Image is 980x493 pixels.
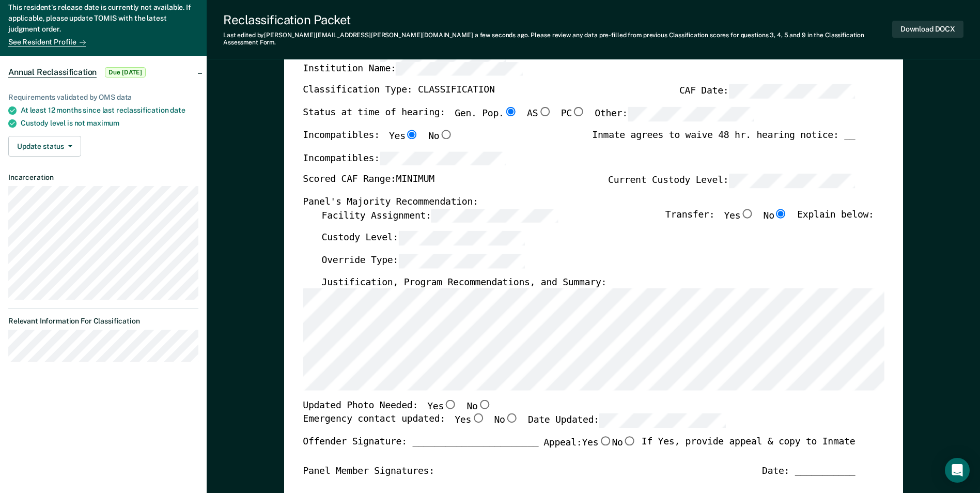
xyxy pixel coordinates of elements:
[582,436,612,449] label: Yes
[679,84,855,99] label: CAF Date:
[303,84,494,99] label: Classification Type: CLASSIFICATION
[592,129,855,151] div: Inmate agrees to waive 48 hr. hearing notice: __
[543,436,636,457] label: Appeal:
[945,458,970,483] div: Open Intercom Messenger
[405,129,418,138] input: Yes
[612,436,636,449] label: No
[623,436,636,445] input: No
[303,174,434,188] label: Scored CAF Range: MINIMUM
[431,208,557,223] input: Facility Assignment:
[471,413,485,422] input: Yes
[595,107,754,121] label: Other:
[475,32,528,39] span: a few seconds ago
[439,129,453,138] input: No
[398,231,525,245] input: Custody Level:
[466,400,491,413] label: No
[303,107,754,130] div: Status at time of hearing:
[303,413,726,436] div: Emergency contact updated:
[598,436,612,445] input: Yes
[608,174,855,188] label: Current Custody Level:
[572,107,585,116] input: PC
[444,400,457,409] input: Yes
[8,67,97,78] span: Annual Reclassification
[628,107,754,121] input: Other:
[538,107,551,116] input: AS
[303,436,855,466] div: Offender Signature: _______________________ If Yes, provide appeal & copy to Inmate
[389,129,419,143] label: Yes
[892,21,963,38] button: Download DOCX
[740,208,754,218] input: Yes
[455,107,518,121] label: Gen. Pop.
[105,67,146,78] span: Due [DATE]
[8,93,198,102] div: Requirements validated by OMS data
[763,208,787,223] label: No
[599,413,726,427] input: Date Updated:
[504,107,517,116] input: Gen. Pop.
[728,174,855,188] input: Current Custody Level:
[427,400,457,413] label: Yes
[8,136,81,157] button: Update status
[8,317,198,326] dt: Relevant Information For Classification
[728,84,855,99] input: CAF Date:
[321,208,557,223] label: Facility Assignment:
[21,119,198,128] div: Custody level is not
[724,208,754,223] label: Yes
[321,276,606,288] label: Justification, Program Recommendations, and Summary:
[223,12,892,27] div: Reclassification Packet
[303,196,855,209] div: Panel's Majority Recommendation:
[528,413,726,427] label: Date Updated:
[303,466,434,478] div: Panel Member Signatures:
[774,208,788,218] input: No
[665,208,874,231] div: Transfer: Explain below:
[87,119,119,127] span: maximum
[477,400,491,409] input: No
[762,466,855,478] div: Date: ___________
[8,38,86,47] a: See Resident Profile
[303,151,506,165] label: Incompatibles:
[21,106,198,115] div: At least 12 months since last reclassification
[561,107,585,121] label: PC
[398,254,525,268] input: Override Type:
[170,106,185,114] span: date
[494,413,518,427] label: No
[223,32,892,47] div: Last edited by [PERSON_NAME][EMAIL_ADDRESS][PERSON_NAME][DOMAIN_NAME] . Please review any data pr...
[428,129,453,143] label: No
[321,231,525,245] label: Custody Level:
[505,413,518,422] input: No
[396,61,522,76] input: Institution Name:
[321,254,525,268] label: Override Type:
[8,173,198,182] dt: Incarceration
[303,400,491,413] div: Updated Photo Needed:
[303,129,453,151] div: Incompatibles:
[8,2,198,37] div: This resident's release date is currently not available. If applicable, please update TOMIS with ...
[527,107,551,121] label: AS
[303,61,522,76] label: Institution Name:
[379,151,506,165] input: Incompatibles:
[455,413,485,427] label: Yes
